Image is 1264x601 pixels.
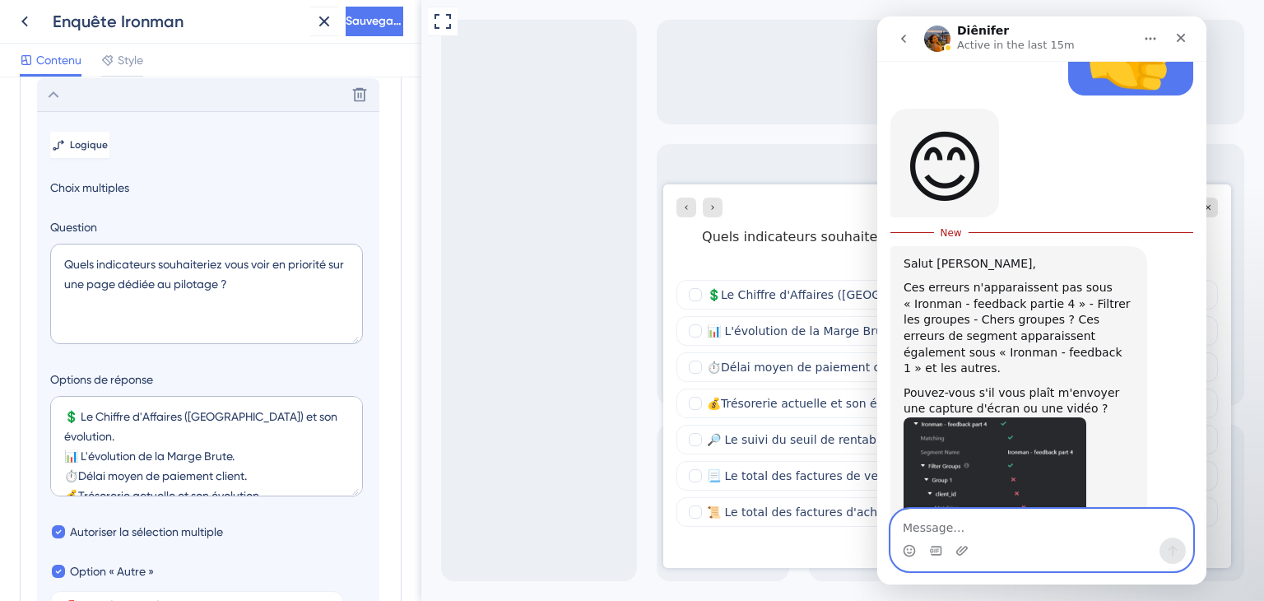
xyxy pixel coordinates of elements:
font: Logique [70,139,108,151]
button: Logique [50,132,109,158]
button: Sélecteur d'émojis [26,528,39,541]
font: 😊 [26,105,109,198]
font: Option « Autre » [70,565,154,578]
button: Télécharger la pièce jointe [78,528,91,541]
button: Suivant [252,362,317,384]
font: Autoriser la sélection multiple [70,525,223,538]
iframe: Enquête sur le guidage des utilisateurs [242,184,810,568]
font: Suivant [263,366,306,380]
textarea: Quels indicateurs souhaiteriez vous voir en priorité sur une page dédiée au pilotage ? [50,244,363,344]
button: Sauvegarder [346,7,403,36]
div: Diênifer dit… [13,92,316,203]
font: Enquête Ironman [53,12,184,31]
iframe: Chat en direct par interphone [877,16,1206,585]
font: Options de réponse [50,373,153,386]
font: Question [50,221,97,234]
font: Contenu [36,54,81,67]
font: Choix multiples [50,181,129,194]
font: Sauvegarder [346,14,416,28]
font: Pouvez-vous s'il vous plaît m'envoyer une capture d'écran ou une vidéo ? [26,370,242,399]
font: Salut [PERSON_NAME], [26,240,159,254]
textarea: Message… [14,493,315,521]
button: Envoyer un message… [282,521,309,547]
button: Sélecteur de GIF [52,528,65,541]
textarea: ​💲 Le Chiffre d'Affaires ([GEOGRAPHIC_DATA]) et son évolution. 📊​ L'évolution de la Marge Brute. ... [50,396,363,496]
font: Style [118,54,143,67]
font: Ces erreurs n'apparaissent pas sous « Ironman - feedback partie 4 » - Filtrer les groupes - Chers... [26,264,253,358]
div: rougir [13,92,122,201]
div: rougir [26,112,109,191]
